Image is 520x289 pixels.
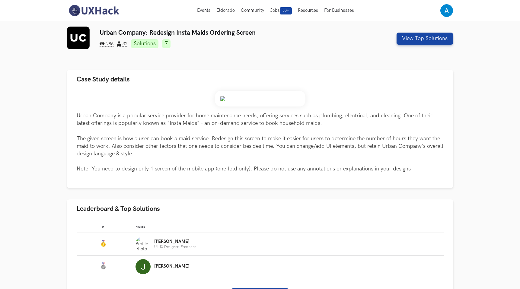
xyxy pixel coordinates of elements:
span: # [102,225,104,229]
img: Silver Medal [100,262,107,270]
img: Urban Company logo [67,27,90,49]
img: UXHack-logo.png [67,4,121,17]
h3: Urban Company: Redesign Insta Maids Ordering Screen [100,29,355,37]
span: 286 [100,41,113,47]
button: Leaderboard & Top Solutions [67,199,453,218]
img: Your profile pic [440,4,453,17]
p: Urban Company is a popular service provider for home maintenance needs, offering services such as... [77,112,444,173]
img: Profile photo [136,237,151,252]
img: Gold Medal [100,240,107,247]
table: Leaderboard [77,220,444,278]
span: Case Study details [77,75,130,84]
p: [PERSON_NAME] [154,239,196,244]
img: Profile photo [136,259,151,274]
a: 7 [162,39,171,48]
span: 50+ [280,7,292,14]
p: [PERSON_NAME] [154,264,190,269]
span: Name [136,225,145,229]
img: Weekend_Hackathon_83_banner.png [215,91,305,106]
span: Leaderboard & Top Solutions [77,205,160,213]
span: 32 [117,41,127,47]
div: Case Study details [67,89,453,188]
button: View Top Solutions [397,33,453,45]
button: Case Study details [67,70,453,89]
p: UI UX Designer, Freelance [154,245,196,249]
a: Solutions [131,39,158,48]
